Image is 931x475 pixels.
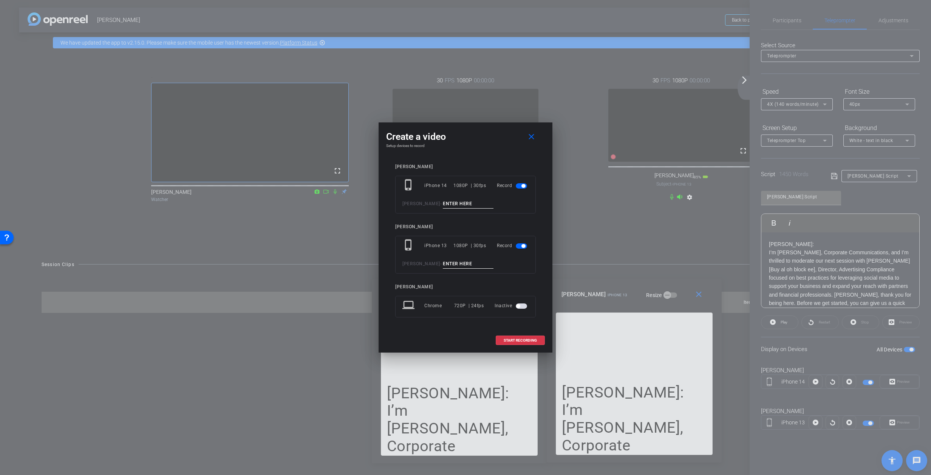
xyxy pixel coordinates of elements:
span: START RECORDING [504,339,537,342]
div: [PERSON_NAME] [395,164,536,170]
div: Record [497,179,529,192]
div: 1080P | 30fps [453,239,486,252]
h4: Setup devices to record [386,144,545,148]
div: iPhone 14 [424,179,453,192]
mat-icon: laptop [402,299,416,313]
mat-icon: close [527,132,536,142]
span: [PERSON_NAME] [402,261,440,266]
input: ENTER HERE [443,259,493,269]
mat-icon: phone_iphone [402,239,416,252]
span: - [440,261,442,266]
div: 1080P | 30fps [453,179,486,192]
div: iPhone 13 [424,239,453,252]
mat-icon: phone_iphone [402,179,416,192]
span: - [440,201,442,206]
input: ENTER HERE [443,199,493,209]
div: Chrome [424,299,454,313]
div: [PERSON_NAME] [395,284,536,290]
div: Inactive [495,299,529,313]
div: Record [497,239,529,252]
div: [PERSON_NAME] [395,224,536,230]
span: [PERSON_NAME] [402,201,440,206]
div: 720P | 24fps [454,299,484,313]
div: Create a video [386,130,545,144]
button: START RECORDING [496,336,545,345]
